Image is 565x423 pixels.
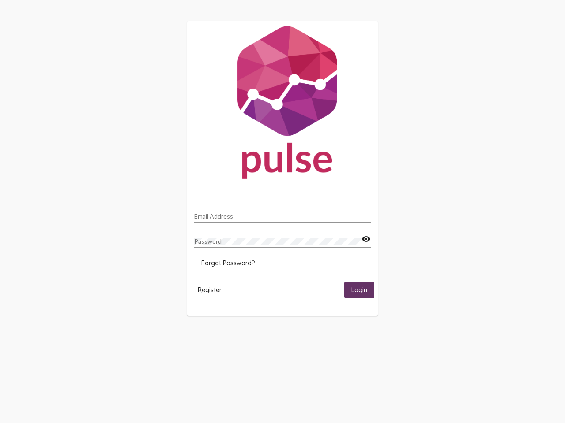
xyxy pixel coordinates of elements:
[351,286,367,294] span: Login
[187,21,378,188] img: Pulse For Good Logo
[191,282,229,298] button: Register
[344,282,374,298] button: Login
[201,259,255,267] span: Forgot Password?
[198,286,222,294] span: Register
[194,255,262,271] button: Forgot Password?
[362,234,371,245] mat-icon: visibility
